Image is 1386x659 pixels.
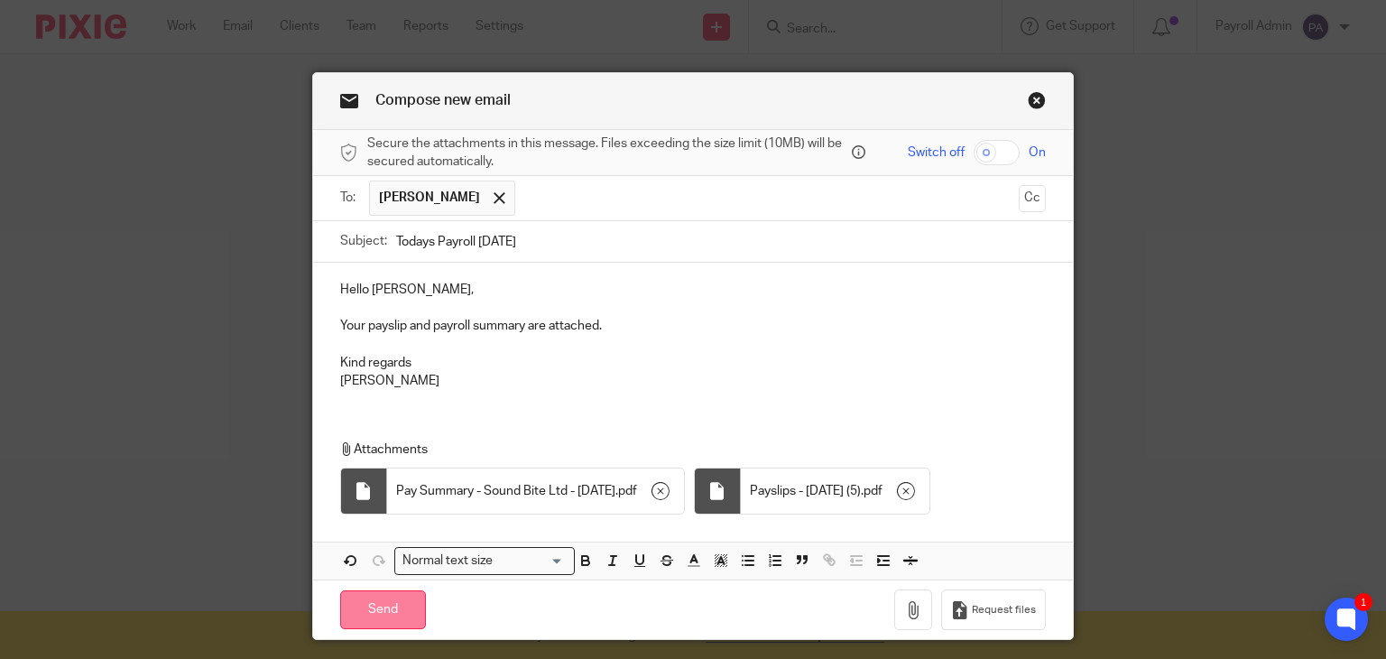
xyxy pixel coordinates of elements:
[750,482,861,500] span: Payslips - [DATE] (5)
[367,135,847,172] span: Secure the attachments in this message. Files exceeding the size limit (10MB) will be secured aut...
[499,552,564,571] input: Search for option
[399,552,497,571] span: Normal text size
[340,441,1038,459] p: Attachments
[1028,91,1046,116] a: Close this dialog window
[908,144,965,162] span: Switch off
[394,547,575,575] div: Search for option
[375,93,511,107] span: Compose new email
[1354,593,1372,611] div: 1
[340,590,426,629] input: Send
[741,469,929,514] div: .
[340,317,1047,335] p: Your payslip and payroll summary are attached.
[1029,144,1046,162] span: On
[340,281,1047,299] p: Hello [PERSON_NAME],
[379,189,480,207] span: [PERSON_NAME]
[972,603,1036,617] span: Request files
[618,482,637,500] span: pdf
[340,189,360,207] label: To:
[941,589,1046,630] button: Request files
[340,354,1047,372] p: Kind regards
[864,482,882,500] span: pdf
[387,469,684,514] div: .
[1019,185,1046,212] button: Cc
[340,232,387,250] label: Subject:
[340,372,1047,390] p: [PERSON_NAME]
[396,482,615,500] span: Pay Summary - Sound Bite Ltd - [DATE]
